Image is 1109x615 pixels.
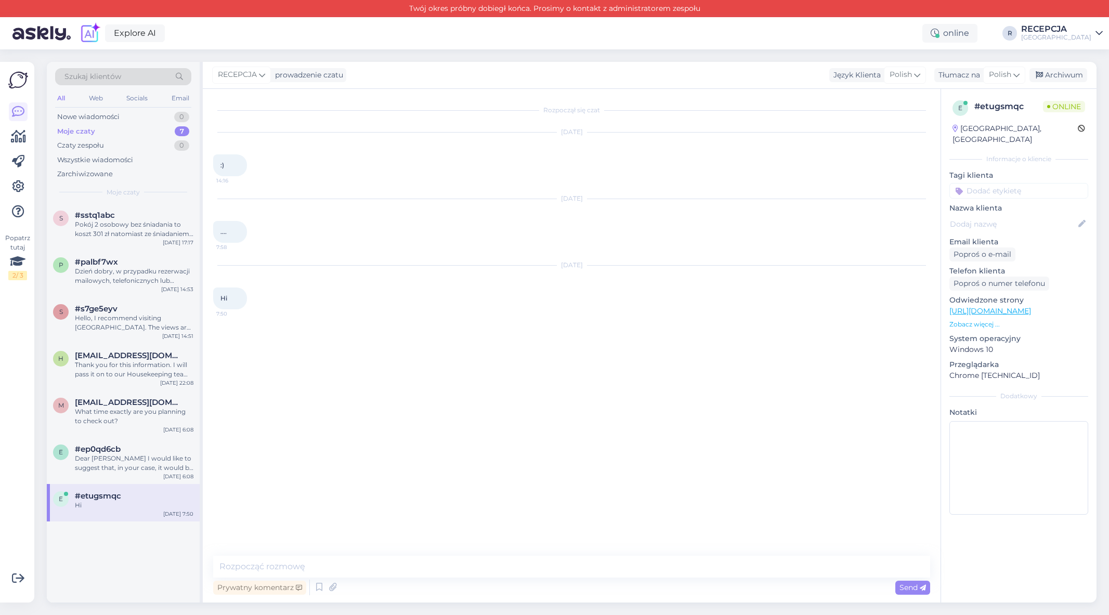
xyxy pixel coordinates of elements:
div: Socials [124,91,150,105]
span: e [59,448,63,456]
span: #s7ge5eyv [75,304,118,313]
span: RECEPCJA [218,69,257,81]
div: Poproś o numer telefonu [949,277,1049,291]
div: [DATE] 6:08 [163,426,193,434]
div: Nowe wiadomości [57,112,120,122]
span: Szukaj klientów [64,71,121,82]
div: [GEOGRAPHIC_DATA] [1021,33,1091,42]
a: [URL][DOMAIN_NAME] [949,306,1031,316]
a: RECEPCJA[GEOGRAPHIC_DATA] [1021,25,1103,42]
span: m [58,401,64,409]
div: Informacje o kliencie [949,154,1088,164]
p: Przeglądarka [949,359,1088,370]
div: [DATE] [213,194,930,203]
span: 14:16 [216,177,255,185]
p: Email klienta [949,237,1088,247]
div: [DATE] 17:17 [163,239,193,246]
p: Nazwa klienta [949,203,1088,214]
div: [DATE] 7:50 [163,510,193,518]
span: Send [899,583,926,592]
div: R [1002,26,1017,41]
div: Pokój 2 osobowy bez śniadania to koszt 301 zł natomiast ze śniadaniem 442 zł za dobę. [75,220,193,239]
span: e [958,104,962,112]
div: Hello, I recommend visiting [GEOGRAPHIC_DATA]. The views are beautiful in winter. During this per... [75,313,193,332]
input: Dodaj nazwę [950,218,1076,230]
p: Odwiedzone strony [949,295,1088,306]
div: Język Klienta [829,70,881,81]
p: Tagi klienta [949,170,1088,181]
p: Windows 10 [949,344,1088,355]
span: :) [220,161,224,169]
span: .... [220,228,227,235]
div: [DATE] 14:51 [162,332,193,340]
div: Thank you for this information. I will pass it on to our Housekeeping team :) [75,360,193,379]
div: Popatrz tutaj [8,233,27,280]
div: Hi [75,501,193,510]
div: Czaty zespołu [57,140,104,151]
p: System operacyjny [949,333,1088,344]
div: Rozpoczął się czat [213,106,930,115]
div: Tłumacz na [934,70,980,81]
input: Dodać etykietę [949,183,1088,199]
div: Wszystkie wiadomości [57,155,133,165]
div: RECEPCJA [1021,25,1091,33]
span: Online [1043,101,1085,112]
div: [DATE] 22:08 [160,379,193,387]
div: [DATE] [213,260,930,270]
div: Dzień dobry, w przypadku rezerwacji mailowych, telefonicznych lub booking itp. opłata pobierana j... [75,267,193,285]
span: s [59,308,63,316]
p: Zobacz więcej ... [949,320,1088,329]
span: hall.r3@hotmail.co.uk [75,351,183,360]
p: Notatki [949,407,1088,418]
div: # etugsmqc [974,100,1043,113]
span: 7:50 [216,310,255,318]
img: explore-ai [79,22,101,44]
div: prowadzenie czatu [271,70,343,81]
p: Chrome [TECHNICAL_ID] [949,370,1088,381]
div: Poproś o e-mail [949,247,1015,261]
div: [GEOGRAPHIC_DATA], [GEOGRAPHIC_DATA] [953,123,1078,145]
span: #palbf7wx [75,257,118,267]
span: Polish [890,69,912,81]
div: [DATE] 6:08 [163,473,193,480]
div: Dodatkowy [949,391,1088,401]
span: #sstq1abc [75,211,115,220]
p: Telefon klienta [949,266,1088,277]
span: marsavva168@gmail.com [75,398,183,407]
div: online [922,24,977,43]
div: Email [169,91,191,105]
div: Dear [PERSON_NAME] I would like to suggest that, in your case, it would be best to plan the reser... [75,454,193,473]
div: 2 / 3 [8,271,27,280]
span: h [58,355,63,362]
div: [DATE] 14:53 [161,285,193,293]
span: Hi [220,294,227,302]
span: s [59,214,63,222]
div: [DATE] [213,127,930,137]
div: Web [87,91,105,105]
div: 0 [174,140,189,151]
div: Archiwum [1029,68,1087,82]
span: e [59,495,63,503]
div: What time exactly are you planning to check out? [75,407,193,426]
div: 7 [175,126,189,137]
span: #ep0qd6cb [75,444,121,454]
a: Explore AI [105,24,165,42]
span: p [59,261,63,269]
img: Askly Logo [8,70,28,90]
div: All [55,91,67,105]
span: Polish [989,69,1011,81]
div: Zarchiwizowane [57,169,113,179]
div: Moje czaty [57,126,95,137]
div: 0 [174,112,189,122]
div: Prywatny komentarz [213,581,306,595]
span: 7:58 [216,243,255,251]
span: #etugsmqc [75,491,121,501]
span: Moje czaty [107,188,140,197]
